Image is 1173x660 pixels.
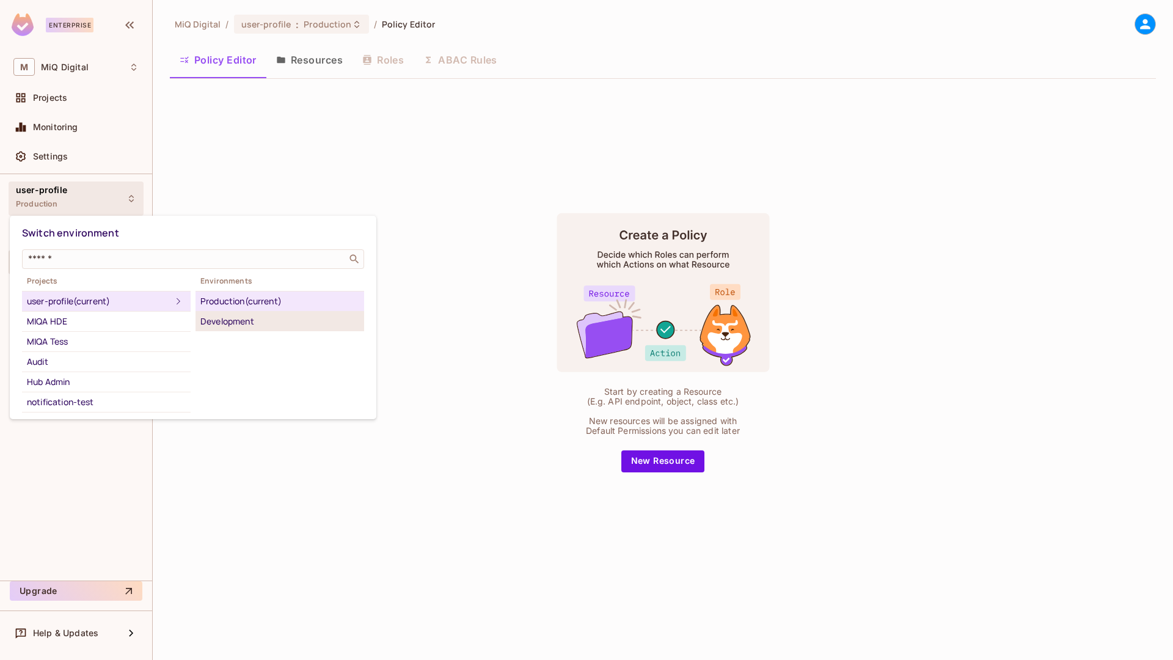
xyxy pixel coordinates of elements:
span: Projects [22,276,191,286]
div: MIQA HDE [27,314,186,329]
div: MIQA Tess [27,334,186,349]
div: Development [200,314,359,329]
div: Audit [27,354,186,369]
span: Switch environment [22,226,119,240]
div: notification-test [27,395,186,409]
div: user-profile (current) [27,294,171,309]
div: Production (current) [200,294,359,309]
div: Hub Admin [27,375,186,389]
span: Environments [195,276,364,286]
